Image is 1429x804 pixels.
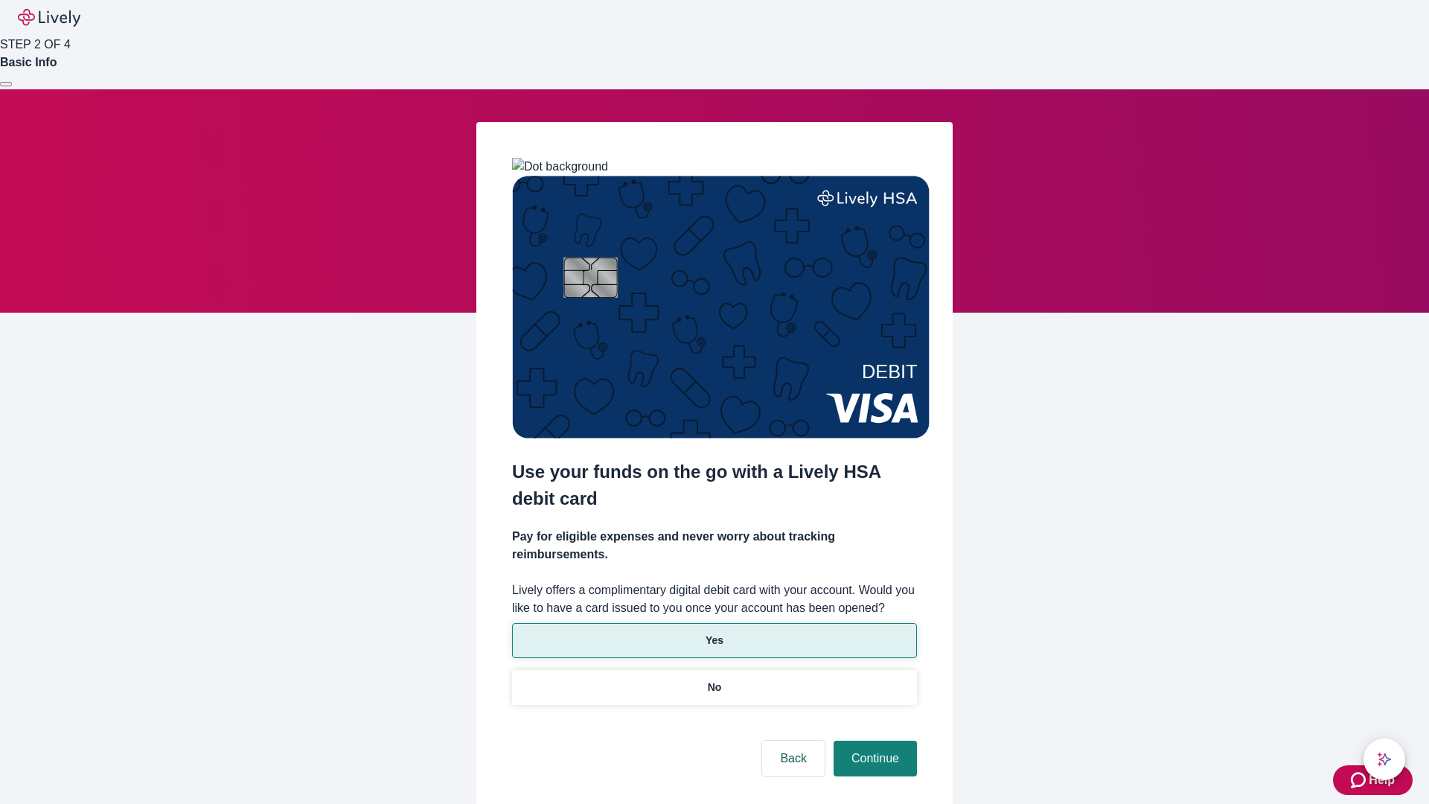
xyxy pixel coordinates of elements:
[708,680,722,695] p: No
[18,9,80,27] img: Lively
[1333,765,1413,795] button: Zendesk support iconHelp
[1351,771,1369,789] svg: Zendesk support icon
[762,741,825,776] button: Back
[1364,738,1405,780] button: chat
[512,528,917,564] h4: Pay for eligible expenses and never worry about tracking reimbursements.
[512,623,917,658] button: Yes
[834,741,917,776] button: Continue
[706,633,723,648] p: Yes
[512,581,917,617] label: Lively offers a complimentary digital debit card with your account. Would you like to have a card...
[512,158,608,176] img: Dot background
[512,176,930,438] img: Debit card
[1377,752,1392,767] svg: Lively AI Assistant
[512,459,917,512] h2: Use your funds on the go with a Lively HSA debit card
[512,670,917,705] button: No
[1369,771,1395,789] span: Help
